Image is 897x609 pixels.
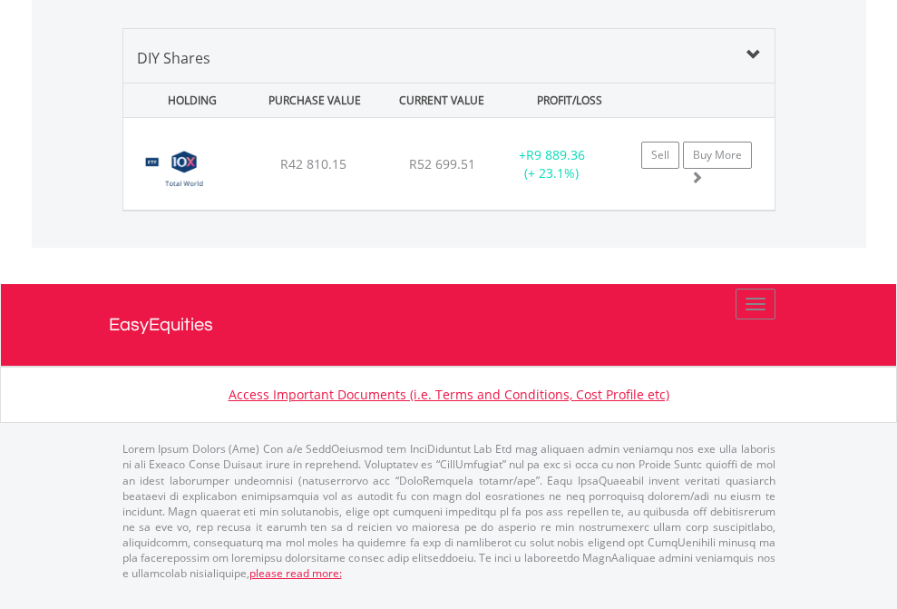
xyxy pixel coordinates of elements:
a: Access Important Documents (i.e. Terms and Conditions, Cost Profile etc) [229,386,669,403]
div: PROFIT/LOSS [508,83,631,117]
div: CURRENT VALUE [380,83,503,117]
span: R42 810.15 [280,155,346,172]
a: Sell [641,142,679,169]
span: R9 889.36 [526,146,585,163]
div: PURCHASE VALUE [253,83,376,117]
img: TFSA.GLOBAL.png [132,141,237,205]
a: Buy More [683,142,752,169]
span: DIY Shares [137,48,210,68]
div: + (+ 23.1%) [495,146,609,182]
a: EasyEquities [109,284,789,366]
p: Lorem Ipsum Dolors (Ame) Con a/e SeddOeiusmod tem InciDiduntut Lab Etd mag aliquaen admin veniamq... [122,441,775,581]
div: HOLDING [125,83,249,117]
a: please read more: [249,565,342,581]
span: R52 699.51 [409,155,475,172]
